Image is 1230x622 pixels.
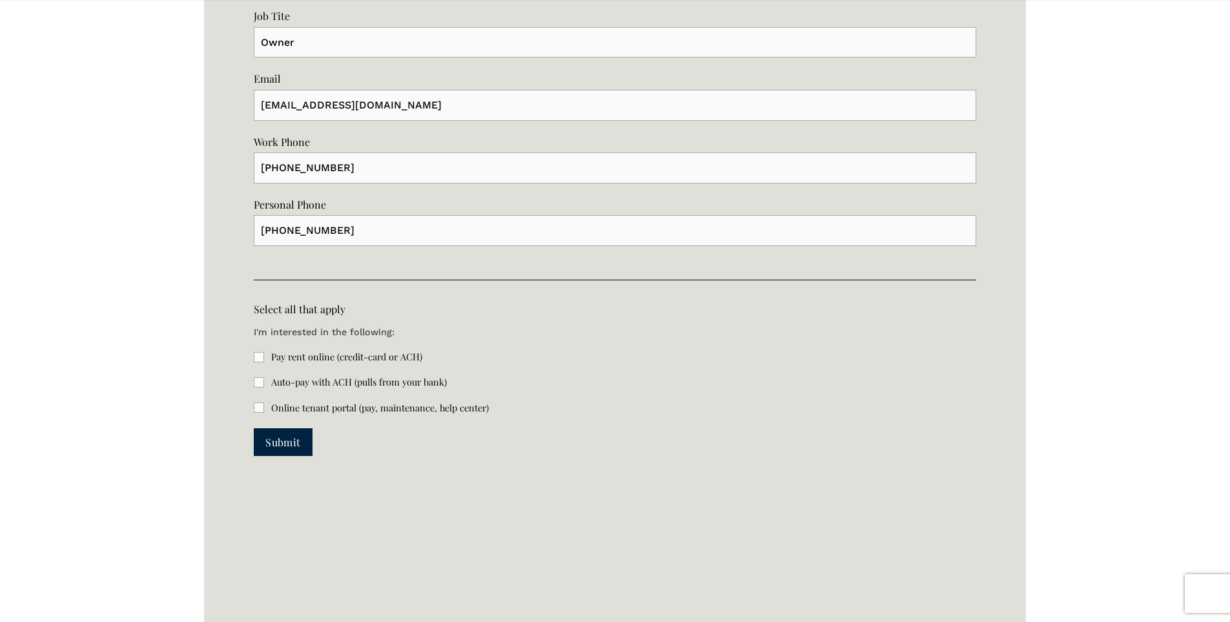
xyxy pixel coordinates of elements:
[254,377,264,388] input: Auto-pay with ACH (pulls from your bank)
[271,349,422,364] span: Pay rent online (credit-card or ACH)
[254,8,290,25] span: Job Tite
[254,428,313,456] button: SubmitSubmit
[254,301,345,318] span: Select all that apply
[254,320,395,344] p: I'm interested in the following:
[265,435,300,449] span: Submit
[254,134,310,150] span: Work Phone
[271,375,447,389] span: Auto-pay with ACH (pulls from your bank)
[254,70,281,87] span: Email
[271,400,489,415] span: Online tenant portal (pay, maintenance, help center)
[254,402,264,413] input: Online tenant portal (pay, maintenance, help center)
[254,196,326,213] span: Personal Phone
[254,352,264,362] input: Pay rent online (credit-card or ACH)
